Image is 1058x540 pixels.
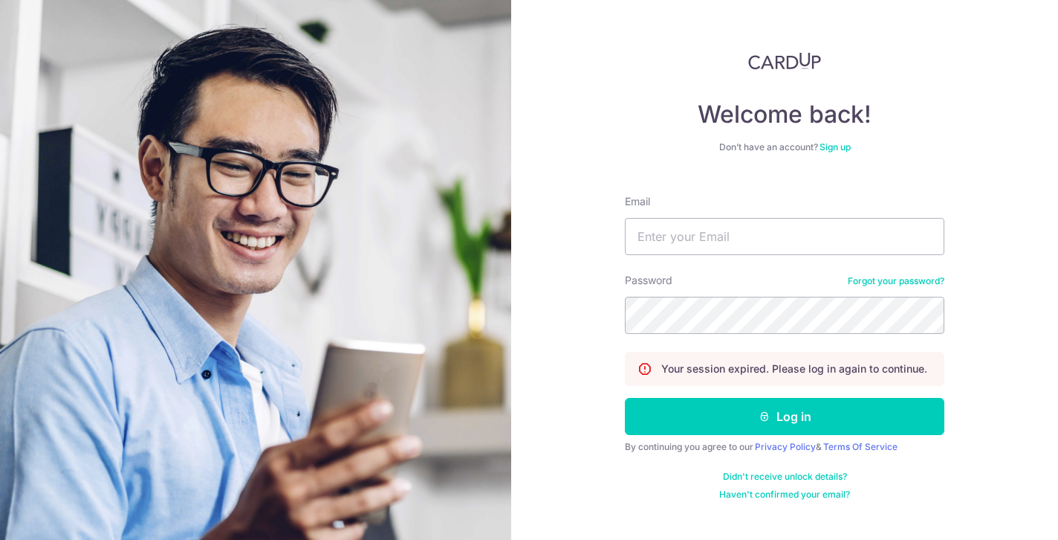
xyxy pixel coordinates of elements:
[625,100,944,129] h4: Welcome back!
[625,398,944,435] button: Log in
[625,194,650,209] label: Email
[625,441,944,453] div: By continuing you agree to our &
[625,218,944,255] input: Enter your Email
[823,441,898,452] a: Terms Of Service
[661,361,927,376] p: Your session expired. Please log in again to continue.
[748,52,821,70] img: CardUp Logo
[848,275,944,287] a: Forgot your password?
[820,141,851,152] a: Sign up
[719,489,850,501] a: Haven't confirmed your email?
[755,441,816,452] a: Privacy Policy
[723,471,847,483] a: Didn't receive unlock details?
[625,141,944,153] div: Don’t have an account?
[625,273,672,288] label: Password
